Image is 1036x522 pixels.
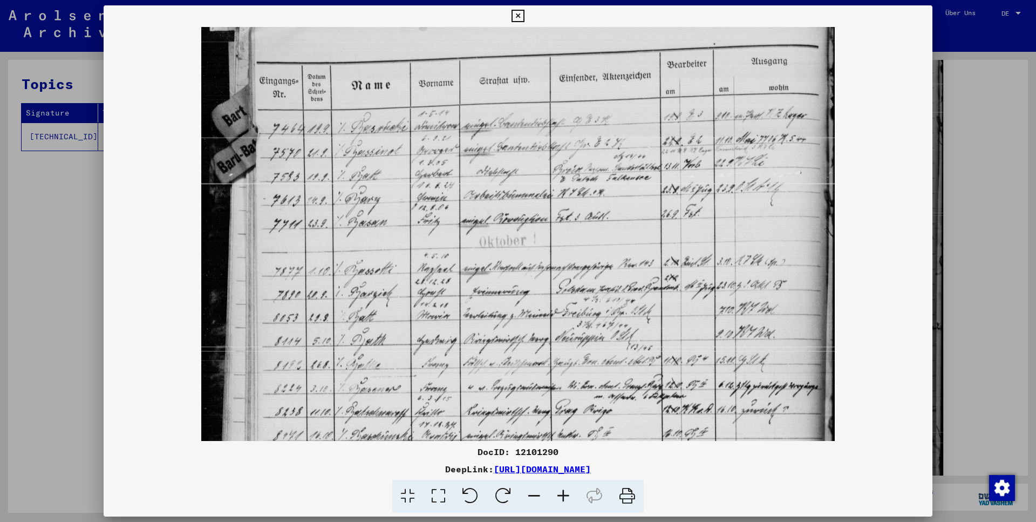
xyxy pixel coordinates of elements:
div: Zustimmung ändern [989,474,1014,500]
div: DocID: 12101290 [104,445,932,458]
div: DeepLink: [104,463,932,476]
img: Zustimmung ändern [989,475,1015,501]
a: [URL][DOMAIN_NAME] [494,464,591,474]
